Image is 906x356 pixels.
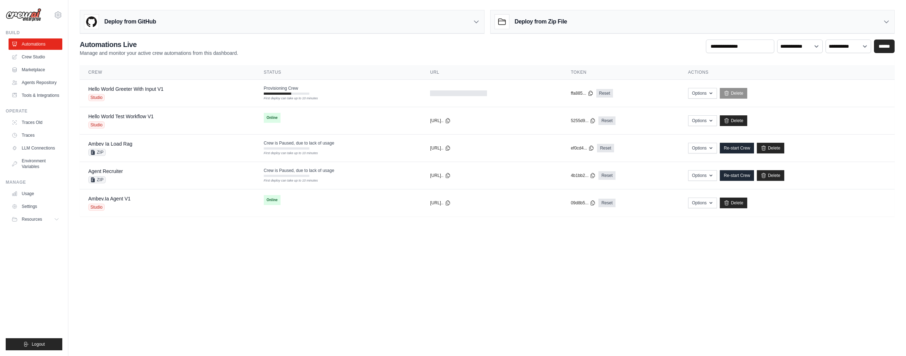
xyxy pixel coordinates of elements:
a: Crew Studio [9,51,62,63]
h3: Deploy from Zip File [515,17,567,26]
a: Re-start Crew [720,143,754,153]
span: Online [264,195,281,205]
button: Resources [9,214,62,225]
h2: Automations Live [80,40,238,49]
a: Agents Repository [9,77,62,88]
a: Reset [598,116,615,125]
button: ffa885... [571,90,593,96]
a: Agent Recruiter [88,168,123,174]
th: Crew [80,65,255,80]
a: Reset [597,144,614,152]
th: Status [255,65,422,80]
a: Delete [720,88,747,99]
span: Provisioning Crew [264,85,298,91]
img: Logo [6,8,41,22]
a: Delete [757,143,784,153]
span: Studio [88,94,105,101]
a: Environment Variables [9,155,62,172]
a: Delete [757,170,784,181]
a: Ambev Ia Load Rag [88,141,132,147]
a: Hello World Test Workflow V1 [88,114,154,119]
a: Reset [596,89,613,98]
button: Options [688,198,717,208]
a: Usage [9,188,62,199]
div: Build [6,30,62,36]
button: Logout [6,338,62,350]
th: URL [421,65,562,80]
button: Options [688,143,717,153]
span: ZIP [88,176,106,183]
a: Automations [9,38,62,50]
button: Options [688,170,717,181]
th: Actions [680,65,895,80]
a: Hello World Greeter With Input V1 [88,86,163,92]
div: First deploy can take up to 10 minutes [264,151,309,156]
div: First deploy can take up to 10 minutes [264,96,309,101]
a: Marketplace [9,64,62,75]
th: Token [562,65,679,80]
span: Crew is Paused, due to lack of usage [264,140,334,146]
a: Ambev.Ia Agent V1 [88,196,131,201]
img: GitHub Logo [84,15,99,29]
span: Studio [88,121,105,129]
button: Options [688,115,717,126]
p: Manage and monitor your active crew automations from this dashboard. [80,49,238,57]
button: 4b1bb2... [571,173,596,178]
div: Operate [6,108,62,114]
a: Reset [598,171,615,180]
div: First deploy can take up to 10 minutes [264,178,309,183]
span: Logout [32,341,45,347]
a: Reset [598,199,615,207]
span: Resources [22,216,42,222]
a: Traces [9,130,62,141]
a: Re-start Crew [720,170,754,181]
span: ZIP [88,149,106,156]
button: 09d8b5... [571,200,596,206]
a: Settings [9,201,62,212]
a: LLM Connections [9,142,62,154]
div: Manage [6,179,62,185]
a: Traces Old [9,117,62,128]
a: Tools & Integrations [9,90,62,101]
a: Delete [720,115,747,126]
h3: Deploy from GitHub [104,17,156,26]
a: Delete [720,198,747,208]
span: Studio [88,204,105,211]
button: ef0cd4... [571,145,594,151]
span: Online [264,113,281,123]
button: Options [688,88,717,99]
span: Crew is Paused, due to lack of usage [264,168,334,173]
button: 5255d9... [571,118,596,124]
